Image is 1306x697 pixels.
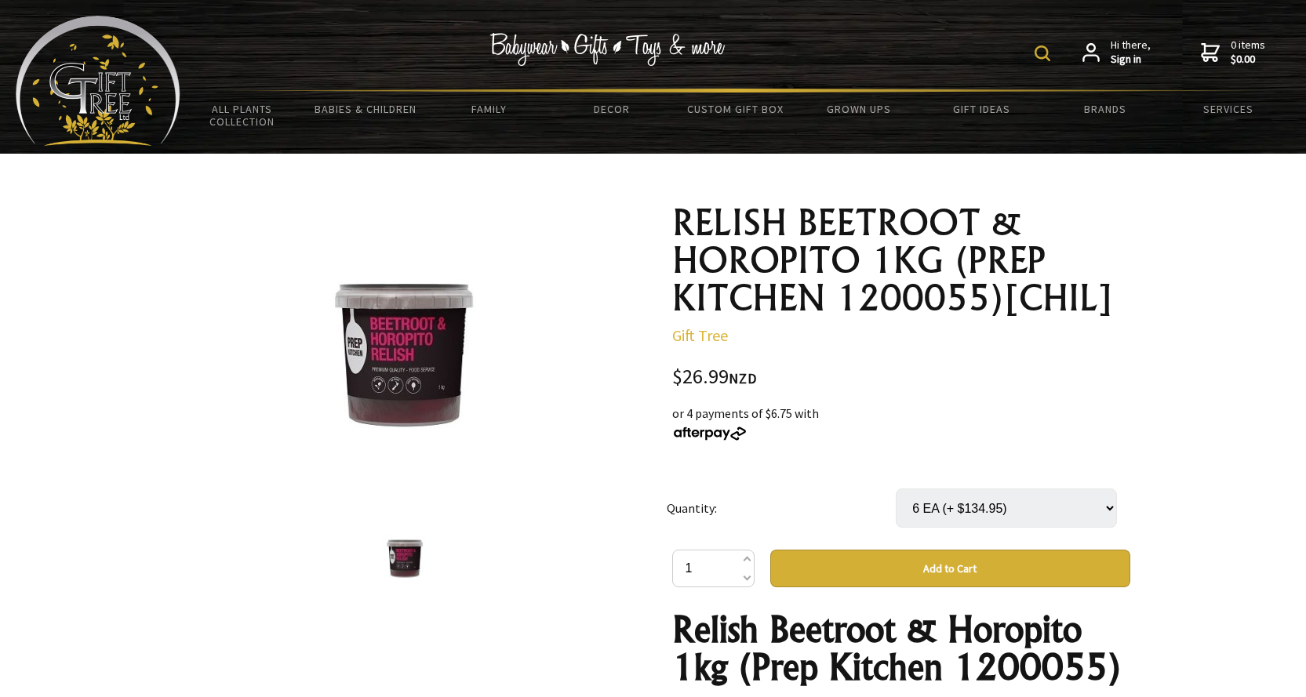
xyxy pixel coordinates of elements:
h1: RELISH BEETROOT & HOROPITO 1KG (PREP KITCHEN 1200055)[CHIL] [672,204,1130,317]
a: Gift Tree [672,325,728,345]
span: NZD [729,369,757,387]
img: Babyware - Gifts - Toys and more... [16,16,180,146]
a: Gift Ideas [920,93,1043,125]
img: product search [1035,45,1050,61]
span: Hi there, [1111,38,1151,66]
strong: Sign in [1111,53,1151,67]
a: Brands [1044,93,1167,125]
img: Afterpay [672,427,748,441]
a: Services [1167,93,1290,125]
strong: Relish Beetroot & Horopito 1kg (Prep Kitchen 1200055) [672,608,1122,688]
span: 0 items [1231,38,1265,66]
a: Babies & Children [304,93,427,125]
div: $26.99 [672,367,1130,388]
a: Custom Gift Box [674,93,797,125]
a: All Plants Collection [180,93,304,138]
div: or 4 payments of $6.75 with [672,404,1130,441]
img: RELISH BEETROOT & HOROPITO 1KG (PREP KITCHEN 1200055)[CHIL] [274,242,537,470]
a: Decor [551,93,674,125]
td: Quantity: [667,466,896,550]
img: Babywear - Gifts - Toys & more [490,33,726,66]
img: RELISH BEETROOT & HOROPITO 1KG (PREP KITCHEN 1200055)[CHIL] [371,529,440,589]
a: Family [427,93,550,125]
a: 0 items$0.00 [1201,38,1265,66]
strong: $0.00 [1231,53,1265,67]
a: Grown Ups [797,93,920,125]
button: Add to Cart [770,550,1130,587]
a: Hi there,Sign in [1082,38,1151,66]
